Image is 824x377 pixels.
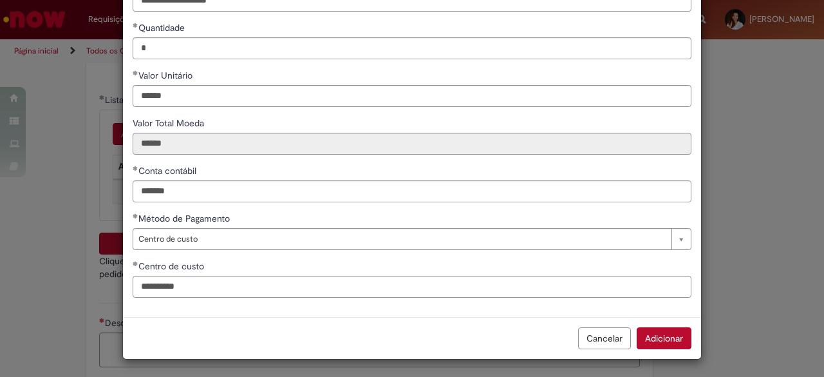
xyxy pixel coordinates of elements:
[133,213,138,218] span: Obrigatório Preenchido
[138,165,199,177] span: Conta contábil
[133,166,138,171] span: Obrigatório Preenchido
[578,327,631,349] button: Cancelar
[133,261,138,266] span: Obrigatório Preenchido
[133,180,691,202] input: Conta contábil
[138,260,207,272] span: Centro de custo
[133,23,138,28] span: Obrigatório Preenchido
[133,85,691,107] input: Valor Unitário
[138,229,665,249] span: Centro de custo
[637,327,691,349] button: Adicionar
[138,22,187,34] span: Quantidade
[138,70,195,81] span: Valor Unitário
[133,117,207,129] span: Somente leitura - Valor Total Moeda
[138,213,232,224] span: Método de Pagamento
[133,70,138,75] span: Obrigatório Preenchido
[133,276,691,298] input: Centro de custo
[133,37,691,59] input: Quantidade
[133,133,691,155] input: Valor Total Moeda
